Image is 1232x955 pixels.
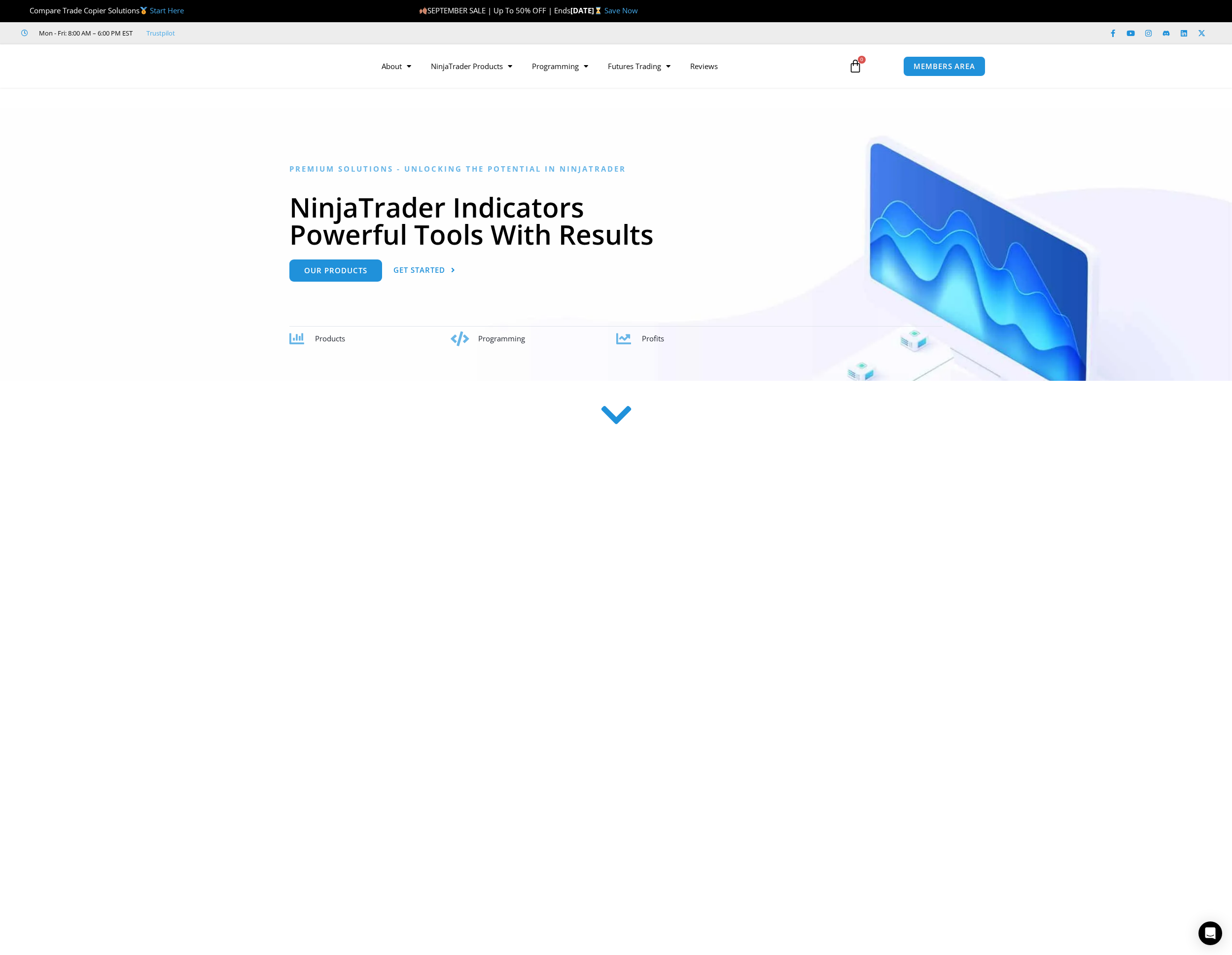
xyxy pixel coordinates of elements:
[642,333,664,343] span: Profits
[680,55,728,77] a: Reviews
[304,267,367,274] span: Our Products
[246,48,352,84] img: LogoAI | Affordable Indicators – NinjaTrader
[146,27,175,39] a: Trustpilot
[393,266,445,274] span: Get Started
[419,5,570,15] span: SEPTEMBER SALE | Up To 50% OFF | Ends
[420,7,427,14] img: 🍂
[598,55,680,77] a: Futures Trading
[289,259,382,282] a: Our Products
[150,5,184,15] a: Start Here
[903,56,986,76] a: MEMBERS AREA
[21,5,184,15] span: Compare Trade Copier Solutions
[1198,921,1222,945] div: Open Intercom Messenger
[914,63,975,70] span: MEMBERS AREA
[478,333,525,343] span: Programming
[393,259,456,282] a: Get Started
[604,5,638,15] a: Save Now
[858,56,866,64] span: 0
[315,333,345,343] span: Products
[36,27,133,39] span: Mon - Fri: 8:00 AM – 6:00 PM EST
[22,7,29,14] img: 🏆
[595,7,602,14] img: ⌛
[834,52,877,80] a: 0
[421,55,522,77] a: NinjaTrader Products
[522,55,598,77] a: Programming
[372,55,837,77] nav: Menu
[140,7,147,14] img: 🥇
[372,55,421,77] a: About
[570,5,604,15] strong: [DATE]
[289,193,943,248] h1: NinjaTrader Indicators Powerful Tools With Results
[289,164,943,174] h6: Premium Solutions - Unlocking the Potential in NinjaTrader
